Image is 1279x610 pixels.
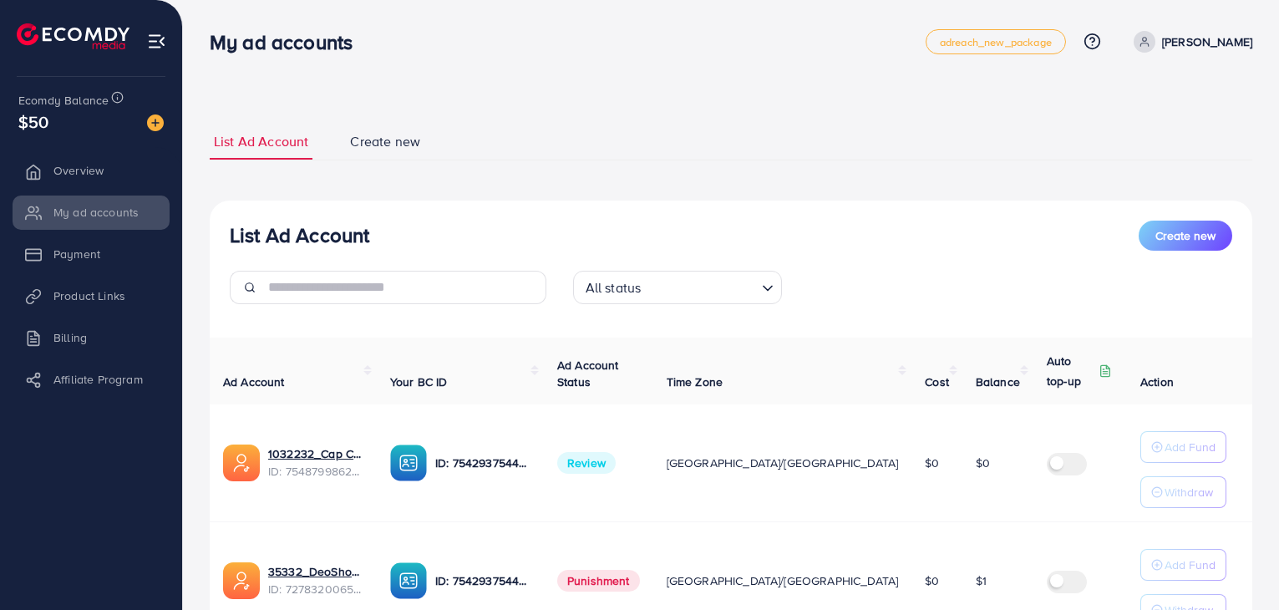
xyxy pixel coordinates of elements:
[147,114,164,131] img: image
[18,92,109,109] span: Ecomdy Balance
[1155,227,1216,244] span: Create new
[1162,32,1252,52] p: [PERSON_NAME]
[940,37,1052,48] span: adreach_new_package
[230,223,369,247] h3: List Ad Account
[18,109,48,134] span: $50
[1140,374,1174,390] span: Action
[435,453,530,473] p: ID: 7542937544170848257
[268,563,363,580] a: 35332_DeoShopping_1694615969111
[268,445,363,480] div: <span class='underline'>1032232_Cap Carry001_1757592004927</span></br>7548799862148235265
[268,463,363,480] span: ID: 7548799862148235265
[390,445,427,481] img: ic-ba-acc.ded83a64.svg
[223,445,260,481] img: ic-ads-acc.e4c84228.svg
[147,32,166,51] img: menu
[268,581,363,597] span: ID: 7278320065173471233
[1165,437,1216,457] p: Add Fund
[557,570,640,592] span: Punishment
[268,445,363,462] a: 1032232_Cap Carry001_1757592004927
[557,452,616,474] span: Review
[667,374,723,390] span: Time Zone
[557,357,619,390] span: Ad Account Status
[1139,221,1232,251] button: Create new
[435,571,530,591] p: ID: 7542937544170848257
[1140,431,1226,463] button: Add Fund
[1165,482,1213,502] p: Withdraw
[1047,351,1095,391] p: Auto top-up
[925,572,939,589] span: $0
[1165,555,1216,575] p: Add Fund
[667,455,899,471] span: [GEOGRAPHIC_DATA]/[GEOGRAPHIC_DATA]
[1140,549,1226,581] button: Add Fund
[223,562,260,599] img: ic-ads-acc.e4c84228.svg
[976,374,1020,390] span: Balance
[17,23,129,49] img: logo
[214,132,308,151] span: List Ad Account
[976,455,990,471] span: $0
[926,29,1066,54] a: adreach_new_package
[976,572,987,589] span: $1
[210,30,366,54] h3: My ad accounts
[268,563,363,597] div: <span class='underline'>35332_DeoShopping_1694615969111</span></br>7278320065173471233
[1127,31,1252,53] a: [PERSON_NAME]
[925,455,939,471] span: $0
[350,132,420,151] span: Create new
[223,374,285,390] span: Ad Account
[646,272,754,300] input: Search for option
[1140,476,1226,508] button: Withdraw
[573,271,782,304] div: Search for option
[582,276,645,300] span: All status
[925,374,949,390] span: Cost
[667,572,899,589] span: [GEOGRAPHIC_DATA]/[GEOGRAPHIC_DATA]
[390,562,427,599] img: ic-ba-acc.ded83a64.svg
[390,374,448,390] span: Your BC ID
